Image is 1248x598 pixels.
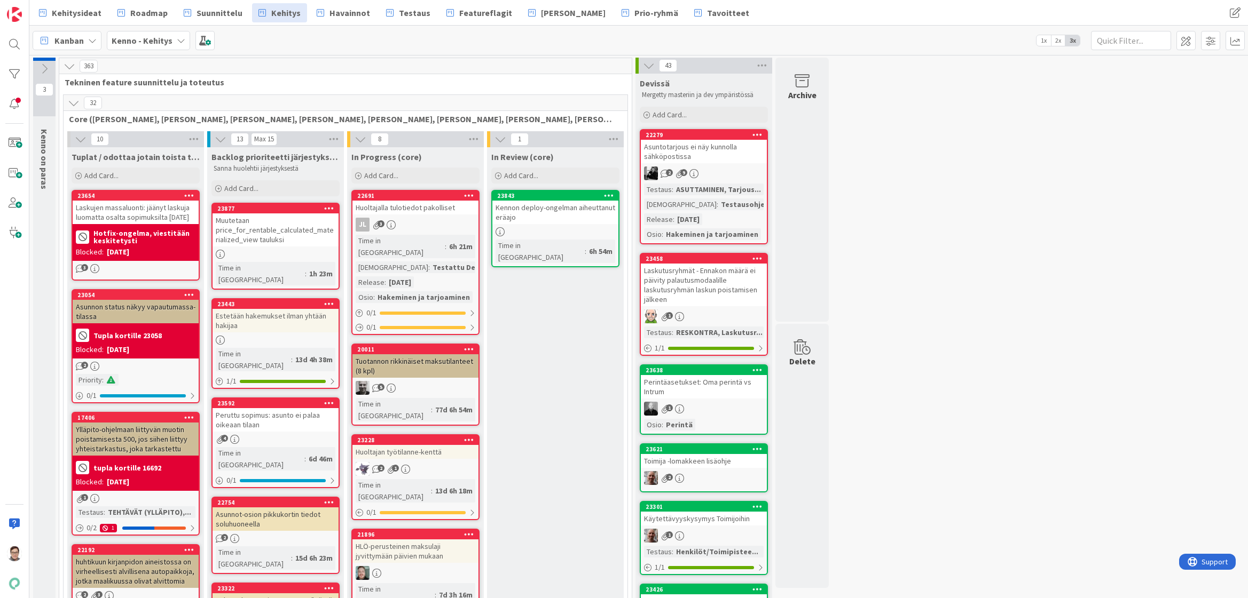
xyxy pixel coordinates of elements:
[352,435,478,459] div: 23228Huoltajan työtilanne-kenttä
[352,566,478,580] div: VP
[1051,35,1065,46] span: 2x
[100,524,117,532] div: 1
[73,555,199,588] div: huhtikuun kirjanpidon aineistossa on virheellisesti alvillisena autopaikkoja, jotka maalikuussa o...
[352,191,478,214] div: 22691Huoltajalla tulotiedot pakolliset
[641,130,767,140] div: 22279
[644,213,673,225] div: Release
[329,6,370,19] span: Havainnot
[33,3,108,22] a: Kehitysideat
[641,512,767,525] div: Käytettävyyskysymys Toimijoihin
[1091,31,1171,50] input: Quick Filter...
[492,191,618,201] div: 23843
[76,344,104,355] div: Blocked:
[356,479,431,503] div: Time in [GEOGRAPHIC_DATA]
[73,201,199,224] div: Laskujen massaluonti: jäänyt laskuja luomatta osalta sopimuksilta [DATE]
[440,3,519,22] a: Featureflagit
[586,245,615,257] div: 6h 54m
[641,529,767,543] div: VH
[641,264,767,306] div: Laskutusryhmät - Ennakon määrä ei päivity palautusmodaalille laskutusryhmän laskun poistamisen jä...
[680,169,687,176] span: 9
[357,531,478,538] div: 21896
[644,309,658,323] img: AN
[491,152,554,162] span: In Review (core)
[22,2,49,14] span: Support
[641,254,767,264] div: 23458
[213,474,339,487] div: 0/1
[1037,35,1051,46] span: 1x
[291,552,293,564] span: :
[445,241,446,252] span: :
[226,475,237,486] span: 0 / 1
[673,326,765,338] div: RESKONTRA, Laskutusr...
[224,184,258,193] span: Add Card...
[644,529,658,543] img: VH
[371,133,389,146] span: 8
[84,97,102,109] span: 32
[662,419,663,430] span: :
[375,291,473,303] div: Hakeminen ja tarjoaminen
[111,3,174,22] a: Roadmap
[511,133,529,146] span: 1
[81,362,88,369] span: 2
[213,507,339,531] div: Asunnot-osion pikkukortin tiedot soluhuoneella
[356,398,431,421] div: Time in [GEOGRAPHIC_DATA]
[217,300,339,308] div: 23443
[641,166,767,180] div: KM
[356,462,370,476] img: LM
[356,261,428,273] div: [DEMOGRAPHIC_DATA]
[641,254,767,306] div: 23458Laskutusryhmät - Ennakon määrä ei päivity palautusmodaalille laskutusryhmän laskun poistamis...
[77,291,199,299] div: 23054
[93,464,161,472] b: tupla kortille 16692
[357,436,478,444] div: 23228
[72,152,200,162] span: Tuplat / odottaa jotain toista tikettiä
[644,166,658,180] img: KM
[666,169,673,176] span: 2
[252,3,307,22] a: Kehitys
[293,552,335,564] div: 15d 6h 23m
[213,213,339,246] div: Muutetaan price_for_rentable_calculated_materialized_view tauluksi
[522,3,612,22] a: [PERSON_NAME]
[378,220,384,227] span: 3
[641,502,767,525] div: 23301Käytettävyyskysymys Toimijoihin
[352,539,478,563] div: HLÖ-perusteinen maksulaji jyvittymään päivien mukaan
[73,545,199,588] div: 22192huhtikuun kirjanpidon aineistossa on virheellisesti alvillisena autopaikkoja, jotka maalikuu...
[217,585,339,592] div: 23322
[674,213,702,225] div: [DATE]
[641,341,767,355] div: 1/1
[644,419,662,430] div: Osio
[718,198,782,210] div: Testausohjeet...
[789,355,815,368] div: Delete
[352,381,478,395] div: JH
[666,404,673,411] span: 1
[213,408,339,432] div: Peruttu sopimus: asunto ei palaa oikeaan tilaan
[213,204,339,246] div: 23877Muutetaan price_for_rentable_calculated_materialized_view tauluksi
[352,345,478,354] div: 20011
[644,326,672,338] div: Testaus
[615,3,685,22] a: Prio-ryhmä
[644,228,662,240] div: Osio
[73,389,199,402] div: 0/1
[646,503,767,511] div: 23301
[216,546,291,570] div: Time in [GEOGRAPHIC_DATA]
[641,402,767,416] div: MV
[104,506,105,518] span: :
[672,326,673,338] span: :
[69,114,614,124] span: Core (Pasi, Jussi, JaakkoHä, Jyri, Leo, MikkoK, Väinö, MattiH)
[107,476,129,488] div: [DATE]
[81,264,88,271] span: 3
[73,191,199,224] div: 23654Laskujen massaluonti: jäänyt laskuja luomatta osalta sopimuksilta [DATE]
[666,531,673,538] span: 1
[663,228,761,240] div: Hakeminen ja tarjoaminen
[356,566,370,580] img: VP
[73,300,199,323] div: Asunnon status näkyy vapautumassa-tilassa
[646,255,767,262] div: 23458
[644,198,717,210] div: [DEMOGRAPHIC_DATA]
[352,530,478,563] div: 21896HLÖ-perusteinen maksulaji jyvittymään päivien mukaan
[641,375,767,398] div: Perintäasetukset: Oma perintä vs Intrum
[351,152,422,162] span: In Progress (core)
[54,34,84,47] span: Kanban
[641,365,767,398] div: 23638Perintäasetukset: Oma perintä vs Intrum
[356,218,370,232] div: JL
[428,261,430,273] span: :
[76,246,104,258] div: Blocked:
